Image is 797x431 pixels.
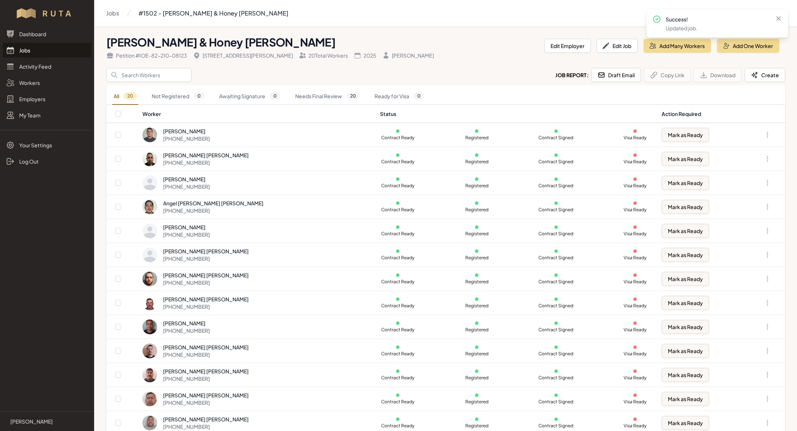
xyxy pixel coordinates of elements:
p: Contract Ready [380,351,415,357]
div: [PHONE_NUMBER] [163,255,249,262]
a: Not Registered [150,88,206,105]
button: Mark as Ready [662,320,709,334]
p: Contract Ready [380,279,415,285]
button: Add One Worker [717,39,779,53]
button: Mark as Ready [662,368,709,382]
span: 20 [346,92,360,100]
p: Visa Ready [617,207,653,213]
div: [PHONE_NUMBER] [163,231,210,238]
nav: Breadcrumb [106,6,289,21]
a: Dashboard [3,27,91,41]
button: Mark as Ready [662,344,709,358]
p: Contract Ready [380,303,415,309]
button: Mark as Ready [662,416,709,430]
h1: [PERSON_NAME] & Honey [PERSON_NAME] [106,35,538,49]
p: Contract Signed [538,375,574,381]
button: Mark as Ready [662,152,709,166]
th: Status [376,105,657,123]
p: Visa Ready [617,303,653,309]
p: Contract Signed [538,423,574,429]
a: Employers [3,92,91,106]
p: Contract Signed [538,255,574,261]
p: Contract Ready [380,231,415,237]
button: Mark as Ready [662,128,709,142]
div: [PERSON_NAME] [PERSON_NAME] [163,391,249,399]
a: Workers [3,75,91,90]
p: Contract Ready [380,255,415,261]
p: Registered [459,255,494,261]
h2: Job Report: [555,71,589,79]
p: Contract Ready [380,159,415,165]
p: Contract Signed [538,399,574,405]
a: Needs Final Review [294,88,361,105]
p: Registered [459,423,494,429]
p: Registered [459,183,494,189]
div: [PHONE_NUMBER] [163,135,210,142]
p: Registered [459,327,494,333]
p: Contract Ready [380,399,415,405]
a: Activity Feed [3,59,91,74]
div: [PERSON_NAME] [163,223,210,231]
div: [PERSON_NAME] [PERSON_NAME] [163,151,249,159]
div: [PHONE_NUMBER] [163,207,263,214]
img: Workflow [15,7,79,19]
a: Jobs [106,6,119,21]
p: Contract Ready [380,327,415,333]
a: Jobs [3,43,91,58]
div: [PHONE_NUMBER] [163,327,210,334]
p: Visa Ready [617,183,653,189]
p: Visa Ready [617,159,653,165]
button: Mark as Ready [662,272,709,286]
p: Contract Signed [538,327,574,333]
div: [PHONE_NUMBER] [163,351,249,358]
button: Mark as Ready [662,248,709,262]
a: Awaiting Signature [218,88,282,105]
div: [PERSON_NAME] [163,127,210,135]
div: [PERSON_NAME] [PERSON_NAME] [163,247,249,255]
button: Mark as Ready [662,176,709,190]
p: Updated job. [666,24,769,32]
p: Visa Ready [617,327,653,333]
div: 20 Total Workers [299,52,348,59]
span: 0 [270,92,280,100]
button: Draft Email [591,68,641,82]
p: Contract Ready [380,207,415,213]
div: [STREET_ADDRESS][PERSON_NAME] [193,52,293,59]
a: #1502 - [PERSON_NAME] & Honey [PERSON_NAME] [138,6,289,21]
div: [PHONE_NUMBER] [163,279,249,286]
p: Registered [459,375,494,381]
button: Mark as Ready [662,200,709,214]
button: Mark as Ready [662,296,709,310]
div: [PERSON_NAME] [PERSON_NAME] [163,343,249,351]
div: [PERSON_NAME] [PERSON_NAME] [163,295,249,303]
p: Visa Ready [617,375,653,381]
div: [PHONE_NUMBER] [163,399,249,406]
input: Search Workers [106,68,192,82]
div: Worker [142,110,371,117]
th: Action Required [657,105,743,123]
p: Contract Signed [538,159,574,165]
a: My Team [3,108,91,123]
p: Registered [459,279,494,285]
p: Visa Ready [617,423,653,429]
p: Registered [459,303,494,309]
button: Edit Job [597,39,638,53]
button: Mark as Ready [662,392,709,406]
p: Contract Signed [538,303,574,309]
a: Log Out [3,154,91,169]
button: Copy Link [644,68,691,82]
button: Mark as Ready [662,224,709,238]
p: Visa Ready [617,399,653,405]
p: Registered [459,135,494,141]
p: Visa Ready [617,135,653,141]
div: [PHONE_NUMBER] [163,183,210,190]
div: [PERSON_NAME] [PERSON_NAME] [163,271,249,279]
nav: Tabs [106,88,785,105]
div: 2025 [354,52,376,59]
div: [PHONE_NUMBER] [163,423,249,430]
button: Create [745,68,785,82]
p: Contract Ready [380,423,415,429]
div: [PHONE_NUMBER] [163,159,249,166]
p: Registered [459,159,494,165]
p: Registered [459,351,494,357]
